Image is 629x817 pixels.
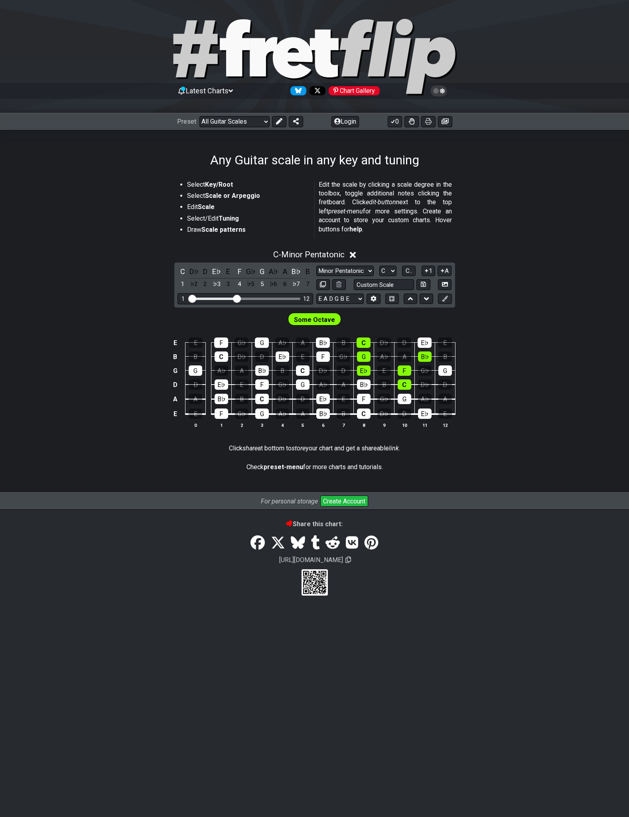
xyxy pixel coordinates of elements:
div: B [336,337,350,348]
div: E♭ [276,351,289,362]
select: Tonic/Root [379,266,396,276]
a: Pinterest [361,532,381,555]
div: toggle scale degree [200,279,211,290]
button: Toggle Dexterity for all fretkits [404,116,419,127]
a: Tweet [268,532,288,555]
button: Move down [420,294,433,304]
div: toggle pitch class [223,266,233,277]
div: E [377,365,391,376]
select: Scale [316,266,374,276]
select: Tuning [316,294,364,304]
li: Edit [187,203,309,214]
a: Bluesky [288,532,308,555]
div: G [255,337,269,348]
div: toggle scale degree [177,279,188,290]
div: G♭ [235,408,248,419]
span: First enable full edit mode to edit [294,314,335,326]
div: E♭ [418,408,432,419]
li: Select [187,180,309,191]
div: G [189,365,202,376]
span: Preset [177,118,196,125]
div: B [235,394,248,404]
div: E [296,351,310,362]
div: toggle pitch class [268,266,279,277]
th: 5 [292,421,313,429]
div: A♭ [276,408,289,419]
div: toggle pitch class [177,266,188,277]
div: D [189,379,202,390]
button: First click edit preset to enable marker editing [438,294,452,304]
th: 0 [185,421,206,429]
span: C - Minor Pentatonic [273,250,345,259]
div: toggle pitch class [291,266,302,277]
div: A♭ [377,351,391,362]
strong: Scale patterns [201,226,246,233]
div: Visible fret range [177,293,313,304]
button: Edit Tuning [367,294,380,304]
div: 12 [303,296,310,302]
div: A [189,394,202,404]
strong: Tuning [219,215,239,222]
div: B [438,351,452,362]
li: Select [187,191,309,203]
div: toggle pitch class [189,266,199,277]
div: D [397,337,411,348]
em: link [389,444,399,452]
td: E [170,407,180,422]
div: toggle pitch class [246,266,256,277]
div: C [215,351,228,362]
div: toggle pitch class [280,266,290,277]
button: Login [331,116,359,127]
th: 8 [353,421,374,429]
button: Create Account [320,495,368,507]
div: E [235,379,248,390]
div: toggle scale degree [268,279,279,290]
div: G [438,365,452,376]
div: C [357,408,371,419]
div: toggle scale degree [189,279,199,290]
div: B♭ [316,337,330,348]
div: D [398,408,411,419]
div: toggle scale degree [211,279,222,290]
div: B♭ [255,365,269,376]
div: toggle pitch class [302,266,313,277]
strong: Scale or Arpeggio [205,192,260,199]
div: G♭ [337,351,350,362]
div: toggle scale degree [246,279,256,290]
h1: Any Guitar scale in any key and tuning [210,152,419,168]
button: Delete [332,279,346,290]
div: A [337,379,350,390]
div: D [438,379,452,390]
div: G [255,408,269,419]
div: B [189,351,202,362]
div: C [398,379,411,390]
li: Select/Edit [187,214,309,225]
div: toggle scale degree [234,279,245,290]
span: Copy url to clipboard [345,556,351,564]
th: 1 [211,421,231,429]
a: VK [343,532,361,555]
div: toggle scale degree [223,279,233,290]
div: F [398,365,411,376]
div: B♭ [418,351,432,362]
div: A [398,351,411,362]
div: A♭ [215,365,228,376]
div: D [337,365,350,376]
button: Edit Preset [272,116,286,127]
div: G♭ [418,365,432,376]
div: toggle pitch class [234,266,245,277]
button: Move up [404,294,417,304]
a: Follow #fretflip at X [306,86,325,95]
th: 10 [394,421,414,429]
div: B [337,408,350,419]
div: F [215,408,228,419]
button: Store user defined scale [416,279,430,290]
button: Print [421,116,436,127]
div: toggle scale degree [257,279,267,290]
th: 3 [252,421,272,429]
em: share [243,444,258,452]
div: C [255,394,269,404]
div: F [214,337,228,348]
a: Follow #fretflip at Bluesky [287,86,306,95]
div: F [357,394,371,404]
